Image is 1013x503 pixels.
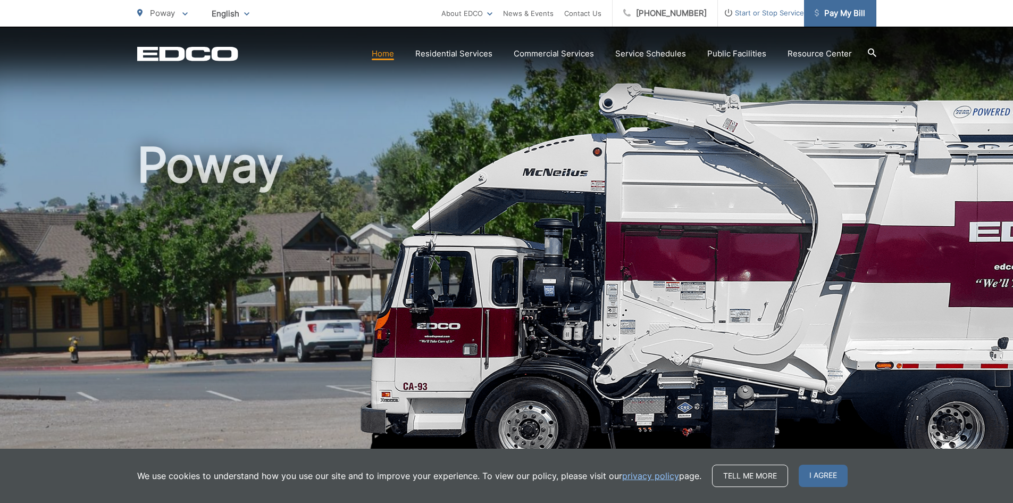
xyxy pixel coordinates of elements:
[137,138,876,475] h1: Poway
[441,7,492,20] a: About EDCO
[788,47,852,60] a: Resource Center
[712,465,788,487] a: Tell me more
[415,47,492,60] a: Residential Services
[615,47,686,60] a: Service Schedules
[372,47,394,60] a: Home
[137,46,238,61] a: EDCD logo. Return to the homepage.
[137,469,701,482] p: We use cookies to understand how you use our site and to improve your experience. To view our pol...
[514,47,594,60] a: Commercial Services
[204,4,257,23] span: English
[815,7,865,20] span: Pay My Bill
[622,469,679,482] a: privacy policy
[707,47,766,60] a: Public Facilities
[150,8,175,18] span: Poway
[503,7,554,20] a: News & Events
[799,465,848,487] span: I agree
[564,7,601,20] a: Contact Us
